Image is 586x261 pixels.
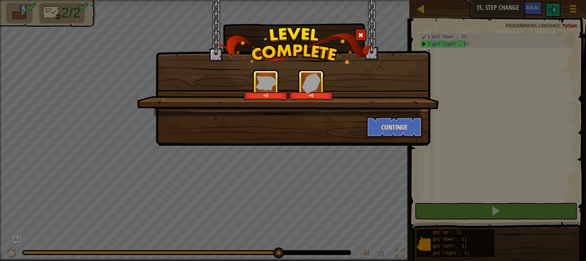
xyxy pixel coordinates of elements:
[215,27,372,64] img: level_complete.png
[290,93,332,98] div: +0
[302,73,321,93] img: reward_icon_gems.png
[366,116,423,138] button: Continue
[256,76,276,90] img: reward_icon_xp.png
[245,93,286,98] div: +0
